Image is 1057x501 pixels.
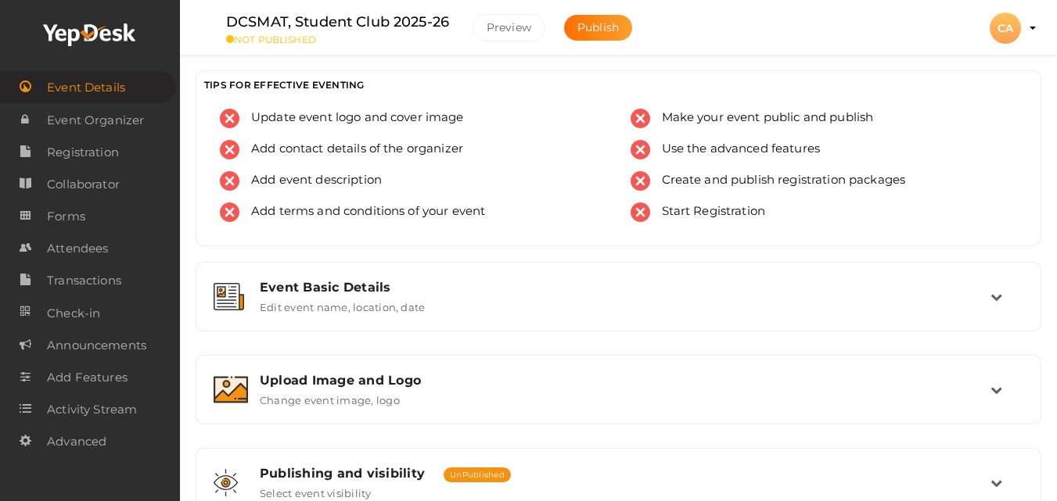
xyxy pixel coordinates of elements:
[260,388,400,406] label: Change event image, logo
[985,12,1026,45] button: CA
[650,171,906,191] span: Create and publish registration packages
[260,481,372,499] label: Select event visibility
[220,202,239,222] img: error.svg
[631,171,650,191] img: error.svg
[260,373,990,388] div: Upload Image and Logo
[260,280,990,295] div: Event Basic Details
[214,469,238,496] img: shared-vision.svg
[214,283,244,310] img: event-details.svg
[631,202,650,222] img: error.svg
[226,11,449,34] label: DCSMAT, Student Club 2025-26
[226,34,449,45] small: NOT PUBLISHED
[650,140,821,159] span: Use the advanced features
[47,426,106,457] span: Advanced
[204,395,1033,410] a: Upload Image and Logo Change event image, logo
[204,79,1033,91] h3: TIPS FOR EFFECTIVE EVENTING
[564,15,632,41] button: Publish
[239,171,382,191] span: Add event description
[220,109,239,128] img: error.svg
[47,233,108,264] span: Attendees
[47,137,119,168] span: Registration
[47,330,146,361] span: Announcements
[650,202,766,222] span: Start Registration
[47,362,128,393] span: Add Features
[47,394,137,425] span: Activity Stream
[47,105,144,136] span: Event Organizer
[260,466,425,481] span: Publishing and visibility
[473,14,545,41] button: Preview
[631,109,650,128] img: error.svg
[577,20,619,34] span: Publish
[47,169,120,200] span: Collaborator
[239,109,464,128] span: Update event logo and cover image
[260,295,425,313] label: Edit event name, location, date
[239,202,485,222] span: Add terms and conditions of your event
[631,140,650,159] img: error.svg
[220,171,239,191] img: error.svg
[220,140,239,159] img: error.svg
[47,201,85,232] span: Forms
[47,265,121,296] span: Transactions
[444,467,511,482] span: UnPublished
[990,21,1021,35] profile-pic: CA
[650,109,874,128] span: Make your event public and publish
[214,376,248,403] img: image.svg
[239,140,463,159] span: Add contact details of the organizer
[204,302,1033,317] a: Event Basic Details Edit event name, location, date
[990,13,1021,44] div: CA
[47,72,125,103] span: Event Details
[47,298,100,329] span: Check-in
